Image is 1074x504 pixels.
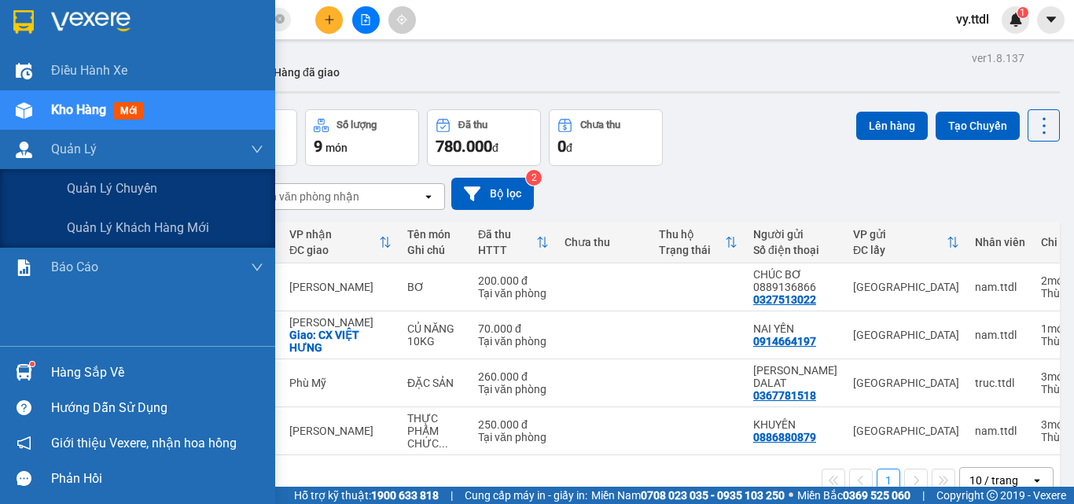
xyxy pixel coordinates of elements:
[969,473,1018,488] div: 10 / trang
[17,471,31,486] span: message
[315,6,343,34] button: plus
[659,244,725,256] div: Trạng thái
[337,120,377,131] div: Số lượng
[251,143,263,156] span: down
[591,487,785,504] span: Miền Nam
[943,9,1002,29] span: vy.ttdl
[975,377,1025,389] div: truc.ttdl
[753,244,837,256] div: Số điện thoại
[16,259,32,276] img: solution-icon
[478,418,549,431] div: 250.000 đ
[261,53,352,91] button: Hàng đã giao
[407,281,462,293] div: BƠ
[1037,6,1065,34] button: caret-down
[753,268,837,293] div: CHÚC BƠ 0889136866
[114,102,143,120] span: mới
[753,389,816,402] div: 0367781518
[407,322,462,348] div: CỦ NĂNG 10KG
[275,14,285,24] span: close-circle
[753,335,816,348] div: 0914664197
[371,489,439,502] strong: 1900 633 818
[360,14,371,25] span: file-add
[753,418,837,431] div: KHUYÊN
[753,293,816,306] div: 0327513022
[975,329,1025,341] div: nam.ttdl
[51,361,263,384] div: Hàng sắp về
[526,170,542,186] sup: 2
[478,335,549,348] div: Tại văn phòng
[30,362,35,366] sup: 1
[853,425,959,437] div: [GEOGRAPHIC_DATA]
[478,244,536,256] div: HTTT
[580,120,620,131] div: Chưa thu
[789,492,793,498] span: ⚪️
[51,467,263,491] div: Phản hồi
[1031,474,1043,487] svg: open
[289,329,392,354] div: Giao: CX VIỆT HƯNG
[67,178,157,198] span: Quản lý chuyến
[16,142,32,158] img: warehouse-icon
[922,487,925,504] span: |
[478,431,549,443] div: Tại văn phòng
[314,137,322,156] span: 9
[407,377,462,389] div: ĐẶC SẢN
[427,109,541,166] button: Đã thu780.000đ
[17,436,31,451] span: notification
[439,437,448,450] span: ...
[51,396,263,420] div: Hướng dẫn sử dụng
[853,377,959,389] div: [GEOGRAPHIC_DATA]
[326,142,348,154] span: món
[289,228,379,241] div: VP nhận
[478,274,549,287] div: 200.000 đ
[51,61,127,80] span: Điều hành xe
[289,316,392,329] div: [PERSON_NAME]
[1017,7,1028,18] sup: 1
[856,112,928,140] button: Lên hàng
[641,489,785,502] strong: 0708 023 035 - 0935 103 250
[797,487,910,504] span: Miền Bắc
[388,6,416,34] button: aim
[407,412,462,450] div: THỰC PHẨM CHỨC NĂNG
[289,377,392,389] div: Phù Mỹ
[17,400,31,415] span: question-circle
[67,218,209,237] span: Quản lý khách hàng mới
[470,222,557,263] th: Toggle SortBy
[451,487,453,504] span: |
[289,425,392,437] div: [PERSON_NAME]
[549,109,663,166] button: Chưa thu0đ
[659,228,725,241] div: Thu hộ
[305,109,419,166] button: Số lượng9món
[289,281,392,293] div: [PERSON_NAME]
[936,112,1020,140] button: Tạo Chuyến
[294,487,439,504] span: Hỗ trợ kỹ thuật:
[436,137,492,156] span: 780.000
[16,102,32,119] img: warehouse-icon
[51,433,237,453] span: Giới thiệu Vexere, nhận hoa hồng
[51,102,106,117] span: Kho hàng
[853,281,959,293] div: [GEOGRAPHIC_DATA]
[853,228,947,241] div: VP gửi
[281,222,399,263] th: Toggle SortBy
[458,120,487,131] div: Đã thu
[987,490,998,501] span: copyright
[251,261,263,274] span: down
[407,228,462,241] div: Tên món
[324,14,335,25] span: plus
[251,189,359,204] div: Chọn văn phòng nhận
[478,322,549,335] div: 70.000 đ
[651,222,745,263] th: Toggle SortBy
[422,190,435,203] svg: open
[478,370,549,383] div: 260.000 đ
[845,222,967,263] th: Toggle SortBy
[972,50,1024,67] div: ver 1.8.137
[407,244,462,256] div: Ghi chú
[352,6,380,34] button: file-add
[478,228,536,241] div: Đã thu
[465,487,587,504] span: Cung cấp máy in - giấy in:
[16,364,32,381] img: warehouse-icon
[289,244,379,256] div: ĐC giao
[13,10,34,34] img: logo-vxr
[51,139,97,159] span: Quản Lý
[975,236,1025,248] div: Nhân viên
[492,142,498,154] span: đ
